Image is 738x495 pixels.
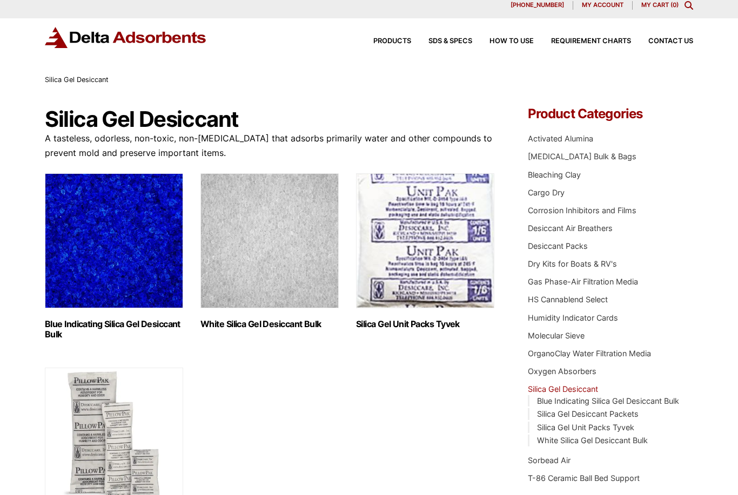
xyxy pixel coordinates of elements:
span: How to Use [489,38,534,45]
a: Visit product category White Silica Gel Desiccant Bulk [200,173,339,329]
a: My Cart (0) [641,1,679,9]
a: Visit product category Silica Gel Unit Packs Tyvek [356,173,494,329]
a: Activated Alumina [528,134,593,143]
a: Requirement Charts [534,38,631,45]
span: [PHONE_NUMBER] [511,2,564,8]
a: Silica Gel Desiccant Packets [537,409,639,418]
span: Contact Us [648,38,693,45]
a: OrganoClay Water Filtration Media [528,349,651,358]
a: T-86 Ceramic Ball Bed Support [528,473,640,483]
a: Gas Phase-Air Filtration Media [528,277,638,286]
img: White Silica Gel Desiccant Bulk [200,173,339,308]
a: Silica Gel Desiccant [528,384,598,394]
h2: Blue Indicating Silica Gel Desiccant Bulk [45,319,183,340]
a: Bleaching Clay [528,170,581,179]
a: Cargo Dry [528,188,565,197]
a: Sorbead Air [528,456,571,465]
a: Molecular Sieve [528,331,585,340]
h1: Silica Gel Desiccant [45,107,495,131]
a: Blue Indicating Silica Gel Desiccant Bulk [537,396,679,405]
h2: Silica Gel Unit Packs Tyvek [356,319,494,329]
img: Blue Indicating Silica Gel Desiccant Bulk [45,173,183,308]
span: SDS & SPECS [428,38,472,45]
a: Desiccant Air Breathers [528,223,613,233]
a: My account [573,1,633,10]
a: White Silica Gel Desiccant Bulk [537,436,648,445]
p: A tasteless, odorless, non-toxic, non-[MEDICAL_DATA] that adsorbs primarily water and other compo... [45,131,495,160]
a: Products [356,38,411,45]
a: How to Use [472,38,534,45]
a: Oxygen Absorbers [528,367,596,376]
a: SDS & SPECS [411,38,472,45]
h4: Product Categories [528,107,693,120]
span: Products [373,38,411,45]
img: Silica Gel Unit Packs Tyvek [356,173,494,308]
img: Delta Adsorbents [45,27,207,48]
div: Toggle Modal Content [685,1,693,10]
a: Dry Kits for Boats & RV's [528,259,617,268]
span: 0 [673,1,676,9]
span: Silica Gel Desiccant [45,76,109,84]
a: [MEDICAL_DATA] Bulk & Bags [528,152,636,161]
a: [PHONE_NUMBER] [502,1,573,10]
a: Visit product category Blue Indicating Silica Gel Desiccant Bulk [45,173,183,340]
span: Requirement Charts [551,38,631,45]
a: Humidity Indicator Cards [528,313,618,322]
a: Desiccant Packs [528,241,588,250]
span: My account [582,2,623,8]
a: Silica Gel Unit Packs Tyvek [537,423,634,432]
a: Contact Us [631,38,693,45]
h2: White Silica Gel Desiccant Bulk [200,319,339,329]
a: HS Cannablend Select [528,295,608,304]
a: Corrosion Inhibitors and Films [528,206,636,215]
